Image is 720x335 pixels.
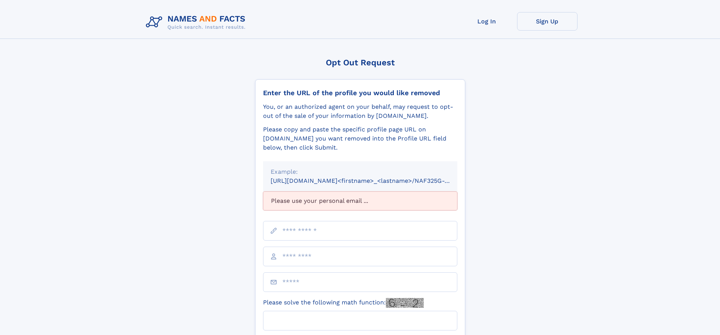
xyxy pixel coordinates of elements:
img: Logo Names and Facts [143,12,252,32]
div: Please copy and paste the specific profile page URL on [DOMAIN_NAME] you want removed into the Pr... [263,125,457,152]
div: Example: [271,167,450,176]
a: Sign Up [517,12,578,31]
div: Please use your personal email ... [263,191,457,210]
div: You, or an authorized agent on your behalf, may request to opt-out of the sale of your informatio... [263,102,457,120]
a: Log In [457,12,517,31]
small: [URL][DOMAIN_NAME]<firstname>_<lastname>/NAF325G-xxxxxxxx [271,177,472,184]
div: Enter the URL of the profile you would like removed [263,89,457,97]
div: Opt Out Request [255,58,465,67]
label: Please solve the following math function: [263,298,424,308]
